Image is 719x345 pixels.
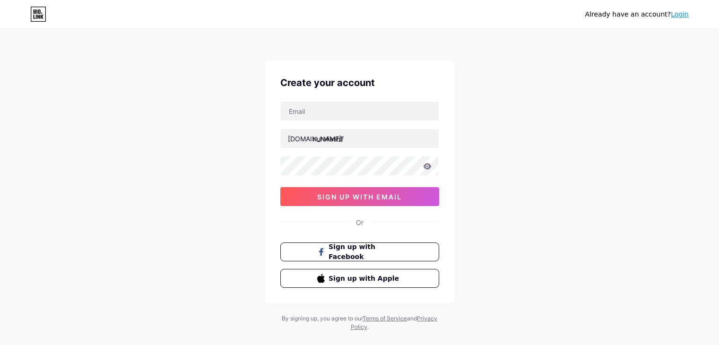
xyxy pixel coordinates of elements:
input: username [281,129,439,148]
button: sign up with email [280,187,439,206]
div: Already have an account? [585,9,689,19]
span: Sign up with Apple [329,274,402,284]
button: Sign up with Facebook [280,242,439,261]
span: Sign up with Facebook [329,242,402,262]
div: Or [356,217,364,227]
div: By signing up, you agree to our and . [279,314,440,331]
a: Terms of Service [363,315,407,322]
div: [DOMAIN_NAME]/ [288,134,344,144]
div: Create your account [280,76,439,90]
span: sign up with email [317,193,402,201]
a: Login [671,10,689,18]
button: Sign up with Apple [280,269,439,288]
input: Email [281,102,439,121]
